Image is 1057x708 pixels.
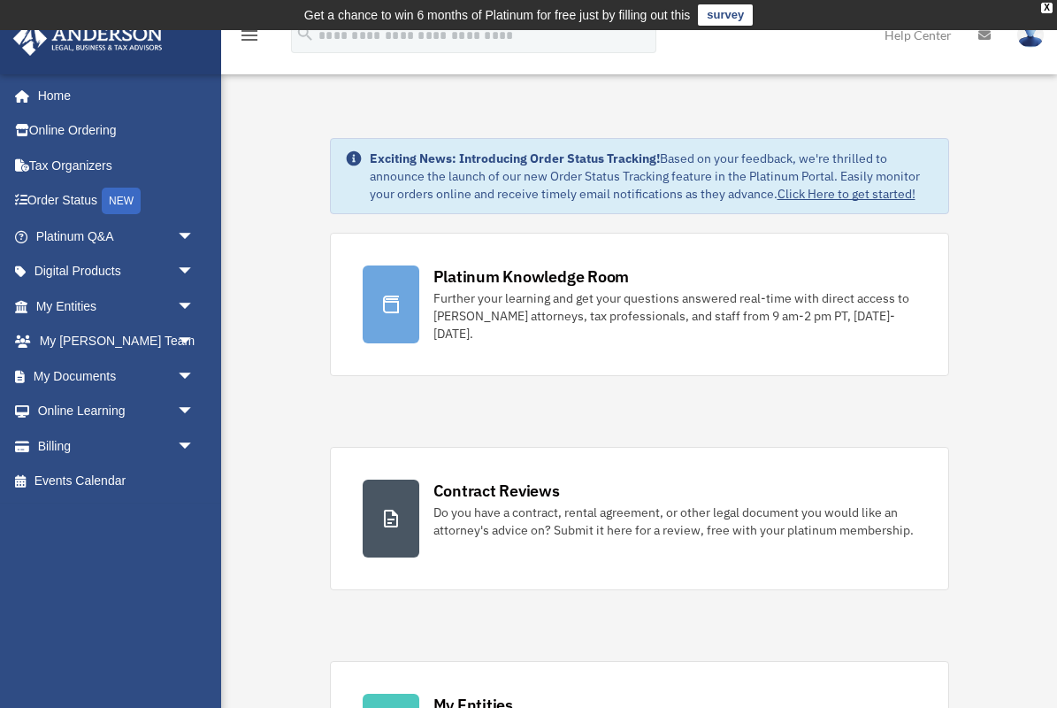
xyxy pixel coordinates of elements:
a: Click Here to get started! [777,186,915,202]
span: arrow_drop_down [177,324,212,360]
div: close [1041,3,1053,13]
a: Order StatusNEW [12,183,221,219]
a: Digital Productsarrow_drop_down [12,254,221,289]
i: search [295,24,315,43]
div: Based on your feedback, we're thrilled to announce the launch of our new Order Status Tracking fe... [370,150,934,203]
a: Contract Reviews Do you have a contract, rental agreement, or other legal document you would like... [330,447,949,590]
div: Get a chance to win 6 months of Platinum for free just by filling out this [304,4,691,26]
img: Anderson Advisors Platinum Portal [8,21,168,56]
a: My Entitiesarrow_drop_down [12,289,221,324]
a: Events Calendar [12,464,221,499]
a: Platinum Knowledge Room Further your learning and get your questions answered real-time with dire... [330,233,949,376]
img: User Pic [1017,22,1044,48]
div: Platinum Knowledge Room [433,265,630,288]
a: My Documentsarrow_drop_down [12,358,221,394]
span: arrow_drop_down [177,254,212,290]
a: Tax Organizers [12,148,221,183]
a: Online Ordering [12,113,221,149]
i: menu [239,25,260,46]
span: arrow_drop_down [177,219,212,255]
div: Do you have a contract, rental agreement, or other legal document you would like an attorney's ad... [433,504,916,539]
a: My [PERSON_NAME] Teamarrow_drop_down [12,324,221,359]
span: arrow_drop_down [177,394,212,430]
a: Platinum Q&Aarrow_drop_down [12,219,221,254]
div: Contract Reviews [433,480,560,502]
a: Online Learningarrow_drop_down [12,394,221,429]
a: Billingarrow_drop_down [12,428,221,464]
a: Home [12,78,212,113]
strong: Exciting News: Introducing Order Status Tracking! [370,150,660,166]
a: survey [698,4,753,26]
div: NEW [102,188,141,214]
div: Further your learning and get your questions answered real-time with direct access to [PERSON_NAM... [433,289,916,342]
span: arrow_drop_down [177,289,212,325]
span: arrow_drop_down [177,358,212,395]
a: menu [239,31,260,46]
span: arrow_drop_down [177,428,212,465]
